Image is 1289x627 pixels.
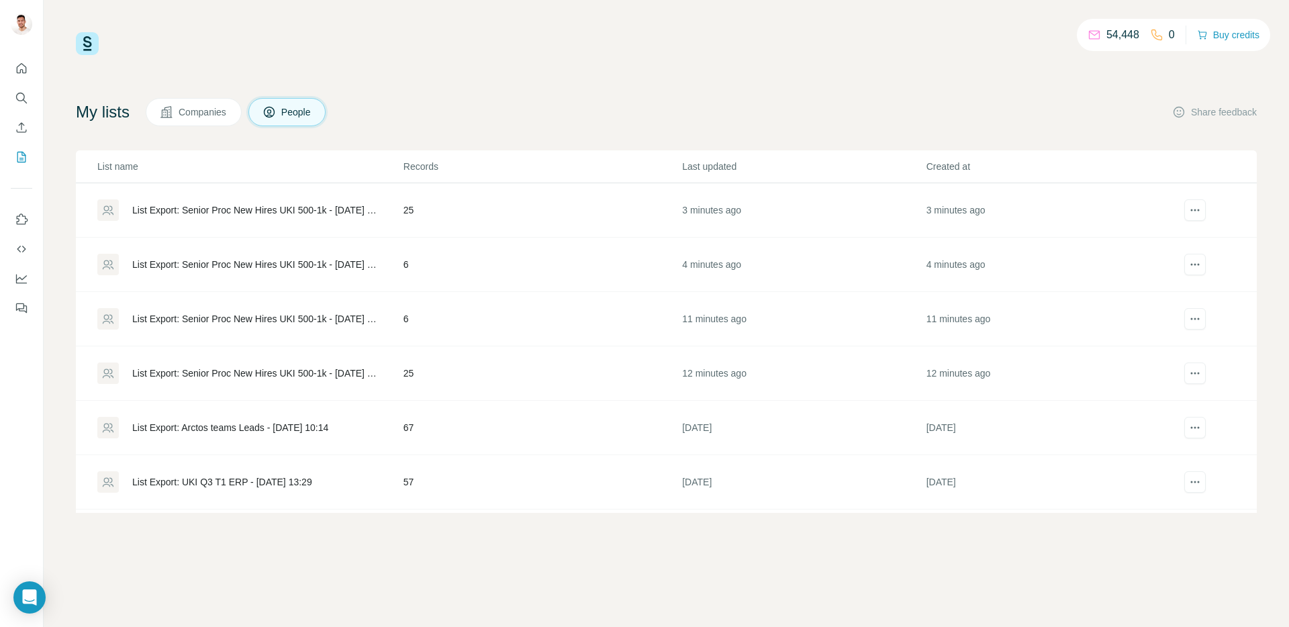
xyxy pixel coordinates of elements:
[681,292,925,346] td: 11 minutes ago
[403,183,681,238] td: 25
[926,401,1169,455] td: [DATE]
[11,13,32,35] img: Avatar
[1184,417,1206,438] button: actions
[11,115,32,140] button: Enrich CSV
[132,312,381,326] div: List Export: Senior Proc New Hires UKI 500-1k - [DATE] 09:00
[1197,26,1259,44] button: Buy credits
[1169,27,1175,43] p: 0
[13,581,46,614] div: Open Intercom Messenger
[926,510,1169,564] td: [DATE]
[11,267,32,291] button: Dashboard
[403,401,681,455] td: 67
[926,183,1169,238] td: 3 minutes ago
[97,160,402,173] p: List name
[132,258,381,271] div: List Export: Senior Proc New Hires UKI 500-1k - [DATE] 09:07
[11,296,32,320] button: Feedback
[681,183,925,238] td: 3 minutes ago
[403,160,681,173] p: Records
[926,160,1169,173] p: Created at
[681,238,925,292] td: 4 minutes ago
[11,86,32,110] button: Search
[681,346,925,401] td: 12 minutes ago
[403,455,681,510] td: 57
[1106,27,1139,43] p: 54,448
[76,101,130,123] h4: My lists
[682,160,924,173] p: Last updated
[1184,199,1206,221] button: actions
[132,475,312,489] div: List Export: UKI Q3 T1 ERP - [DATE] 13:29
[681,510,925,564] td: [DATE]
[132,203,381,217] div: List Export: Senior Proc New Hires UKI 500-1k - [DATE] 09:08
[403,238,681,292] td: 6
[403,510,681,564] td: 5
[11,207,32,232] button: Use Surfe on LinkedIn
[926,346,1169,401] td: 12 minutes ago
[403,346,681,401] td: 25
[132,367,381,380] div: List Export: Senior Proc New Hires UKI 500-1k - [DATE] 08:59
[926,455,1169,510] td: [DATE]
[179,105,228,119] span: Companies
[1184,471,1206,493] button: actions
[1184,363,1206,384] button: actions
[11,237,32,261] button: Use Surfe API
[76,32,99,55] img: Surfe Logo
[681,401,925,455] td: [DATE]
[132,421,328,434] div: List Export: Arctos teams Leads - [DATE] 10:14
[281,105,312,119] span: People
[403,292,681,346] td: 6
[11,145,32,169] button: My lists
[926,238,1169,292] td: 4 minutes ago
[926,292,1169,346] td: 11 minutes ago
[1172,105,1257,119] button: Share feedback
[1184,254,1206,275] button: actions
[681,455,925,510] td: [DATE]
[1184,308,1206,330] button: actions
[11,56,32,81] button: Quick start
